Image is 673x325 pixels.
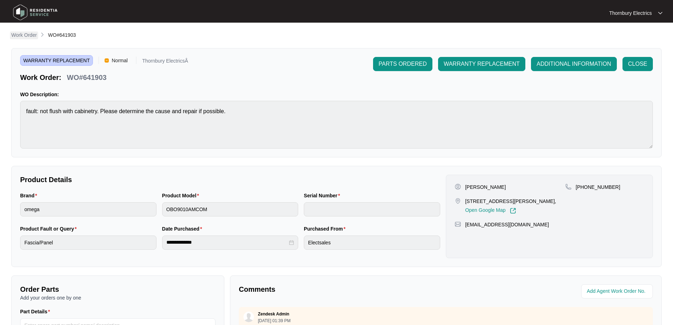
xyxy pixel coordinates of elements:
[438,57,525,71] button: WARRANTY REPLACEMENT
[48,32,76,38] span: WO#641903
[258,311,289,317] p: Zendesk Admin
[622,57,653,71] button: CLOSE
[304,225,348,232] label: Purchased From
[20,236,157,250] input: Product Fault or Query
[11,31,37,39] p: Work Order
[20,91,653,98] p: WO Description:
[587,287,649,296] input: Add Agent Work Order No.
[20,225,79,232] label: Product Fault or Query
[537,60,611,68] span: ADDITIONAL INFORMATION
[20,294,216,301] p: Add your orders one by one
[239,284,441,294] p: Comments
[455,198,461,204] img: map-pin
[465,184,506,191] p: [PERSON_NAME]
[162,202,299,216] input: Product Model
[373,57,432,71] button: PARTS ORDERED
[576,184,620,191] p: [PHONE_NUMBER]
[109,55,130,66] span: Normal
[455,184,461,190] img: user-pin
[11,2,60,23] img: residentia service logo
[20,192,40,199] label: Brand
[531,57,617,71] button: ADDITIONAL INFORMATION
[304,236,440,250] input: Purchased From
[20,308,53,315] label: Part Details
[510,208,516,214] img: Link-External
[40,32,45,37] img: chevron-right
[162,225,205,232] label: Date Purchased
[142,58,188,66] p: Thornbury ElectricsÂ
[628,60,647,68] span: CLOSE
[565,184,572,190] img: map-pin
[243,312,254,322] img: user.svg
[105,58,109,63] img: Vercel Logo
[658,11,662,15] img: dropdown arrow
[10,31,38,39] a: Work Order
[20,101,653,149] textarea: fault: not flush with cabinetry. Please determine the cause and repair if possible.
[67,72,106,82] p: WO#641903
[465,221,549,228] p: [EMAIL_ADDRESS][DOMAIN_NAME]
[258,319,290,323] p: [DATE] 01:39 PM
[455,221,461,227] img: map-pin
[162,192,202,199] label: Product Model
[465,198,556,205] p: [STREET_ADDRESS][PERSON_NAME],
[465,208,516,214] a: Open Google Map
[304,192,343,199] label: Serial Number
[20,202,157,216] input: Brand
[304,202,440,216] input: Serial Number
[20,72,61,82] p: Work Order:
[20,284,216,294] p: Order Parts
[444,60,520,68] span: WARRANTY REPLACEMENT
[20,55,93,66] span: WARRANTY REPLACEMENT
[20,175,440,185] p: Product Details
[609,10,652,17] p: Thornbury Electrics
[379,60,427,68] span: PARTS ORDERED
[166,239,288,246] input: Date Purchased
